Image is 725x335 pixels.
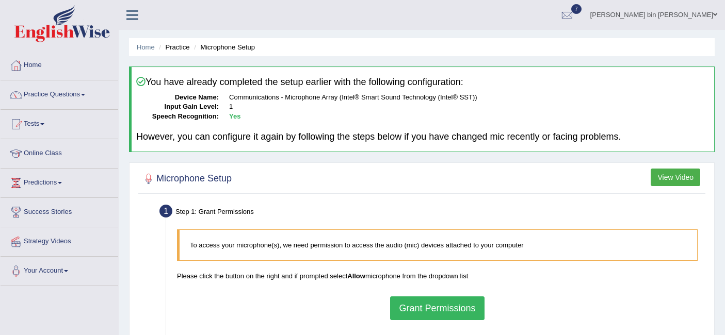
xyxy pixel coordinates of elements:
h4: You have already completed the setup earlier with the following configuration: [136,77,710,88]
li: Practice [156,42,189,52]
li: Microphone Setup [191,42,255,52]
div: Step 1: Grant Permissions [155,202,710,224]
dd: 1 [229,102,710,112]
a: Your Account [1,257,118,282]
h2: Microphone Setup [141,171,232,187]
p: To access your microphone(s), we need permission to access the audio (mic) devices attached to yo... [190,240,687,250]
button: View Video [651,169,700,186]
a: Practice Questions [1,80,118,106]
a: Success Stories [1,198,118,224]
h4: However, you can configure it again by following the steps below if you have changed mic recently... [136,132,710,142]
b: Allow [347,272,365,280]
dt: Input Gain Level: [136,102,219,112]
b: Yes [229,112,240,120]
a: Tests [1,110,118,136]
p: Please click the button on the right and if prompted select microphone from the dropdown list [177,271,698,281]
a: Home [1,51,118,77]
dt: Speech Recognition: [136,112,219,122]
dd: Communications - Microphone Array (Intel® Smart Sound Technology (Intel® SST)) [229,93,710,103]
a: Predictions [1,169,118,194]
a: Strategy Videos [1,227,118,253]
a: Home [137,43,155,51]
dt: Device Name: [136,93,219,103]
a: Online Class [1,139,118,165]
button: Grant Permissions [390,296,484,320]
span: 7 [571,4,582,14]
